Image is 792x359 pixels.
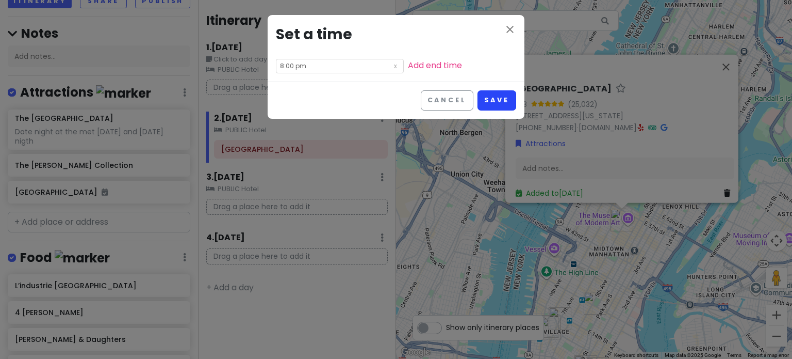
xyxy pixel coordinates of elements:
i: close [504,23,516,36]
a: clear [390,60,401,71]
button: Close [504,23,516,38]
button: Save [477,90,516,111]
button: Cancel [421,90,473,111]
input: Start time [276,59,404,73]
h3: Set a time [276,23,516,46]
a: Add end time [408,59,462,71]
